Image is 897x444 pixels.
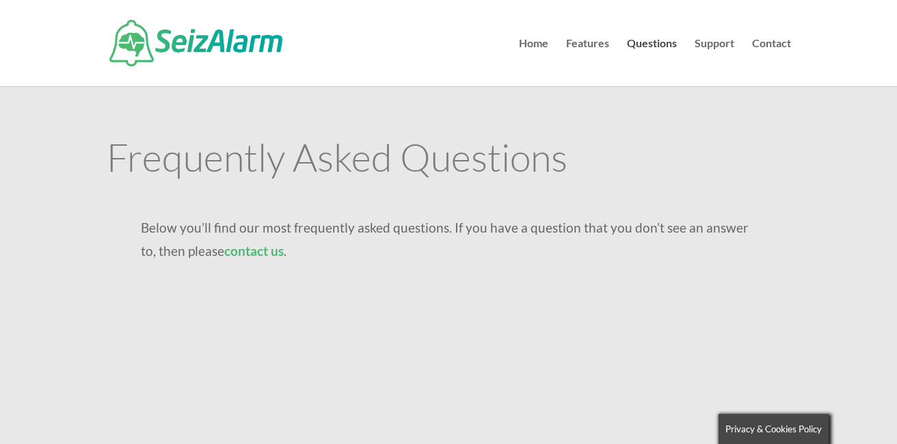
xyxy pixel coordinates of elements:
[566,38,609,86] a: Features
[224,243,284,259] a: contact us
[752,38,791,86] a: Contact
[695,38,734,86] a: Support
[107,138,791,183] h1: Frequently Asked Questions
[109,20,282,66] img: SeizAlarm
[160,389,738,403] h3: How long should I expect my Apple Watch battery to last?
[519,38,548,86] a: Home
[627,38,677,86] a: Questions
[141,216,757,263] p: Below you’ll find our most frequently asked questions. If you have a question that you don’t see ...
[725,423,822,434] span: Privacy & Cookies Policy
[160,317,738,332] h3: What does [DEMOGRAPHIC_DATA] do?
